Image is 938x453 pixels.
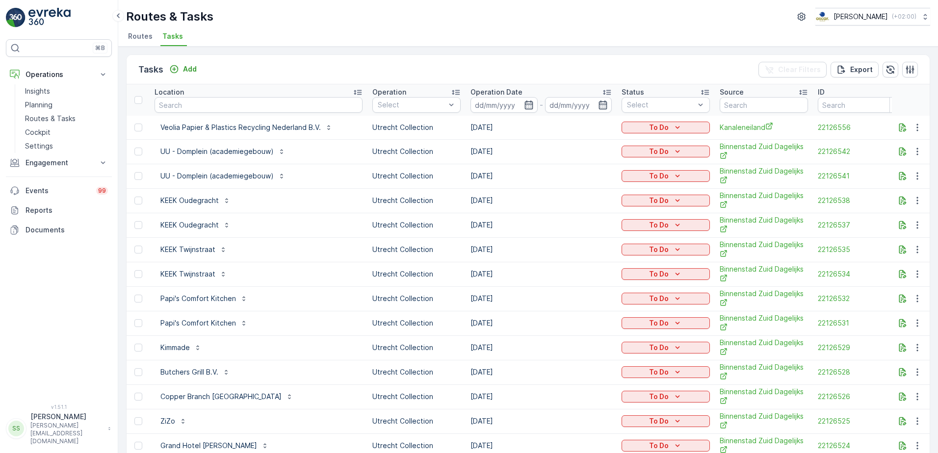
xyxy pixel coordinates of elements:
[720,215,808,235] a: Binnenstad Zuid Dagelijks
[155,340,208,355] button: Kimmade
[155,97,363,113] input: Search
[134,319,142,327] div: Toggle Row Selected
[622,122,710,133] button: To Do
[26,70,92,79] p: Operations
[466,188,617,213] td: [DATE]
[818,343,906,352] span: 22126529
[26,158,92,168] p: Engagement
[720,122,808,132] a: Kanaleneiland
[720,191,808,211] a: Binnenstad Zuid Dagelijks
[622,415,710,427] button: To Do
[818,441,906,451] a: 22126524
[372,196,461,205] p: Utrecht Collection
[720,166,808,186] span: Binnenstad Zuid Dagelijks
[622,170,710,182] button: To Do
[21,112,112,126] a: Routes & Tasks
[372,123,461,132] p: Utrecht Collection
[155,217,236,233] button: KEEK Oudegracht
[720,411,808,431] a: Binnenstad Zuid Dagelijks
[466,335,617,360] td: [DATE]
[758,62,827,77] button: Clear Filters
[372,220,461,230] p: Utrecht Collection
[892,13,916,21] p: ( +02:00 )
[649,343,669,352] p: To Do
[160,367,218,377] p: Butchers Grill B.V.
[372,87,406,97] p: Operation
[818,196,906,205] span: 22126538
[372,441,461,451] p: Utrecht Collection
[160,171,274,181] p: UU - Domplein (academiegebouw)
[6,404,112,410] span: v 1.51.1
[622,293,710,304] button: To Do
[720,87,744,97] p: Source
[134,197,142,204] div: Toggle Row Selected
[6,412,112,445] button: SS[PERSON_NAME][PERSON_NAME][EMAIL_ADDRESS][DOMAIN_NAME]
[134,270,142,278] div: Toggle Row Selected
[466,262,617,286] td: [DATE]
[160,318,236,328] p: Papi's Comfort Kitchen
[8,421,24,436] div: SS
[778,65,821,75] p: Clear Filters
[622,244,710,255] button: To Do
[372,343,461,352] p: Utrecht Collection
[372,367,461,377] p: Utrecht Collection
[138,63,163,76] p: Tasks
[649,220,669,230] p: To Do
[134,417,142,425] div: Toggle Row Selected
[160,343,190,352] p: Kimmade
[134,124,142,131] div: Toggle Row Selected
[720,264,808,284] a: Binnenstad Zuid Dagelijks
[165,63,201,75] button: Add
[818,147,906,156] a: 22126542
[818,318,906,328] a: 22126531
[28,8,71,27] img: logo_light-DOdMpM7g.png
[372,245,461,254] p: Utrecht Collection
[466,116,617,139] td: [DATE]
[720,362,808,382] a: Binnenstad Zuid Dagelijks
[155,193,236,208] button: KEEK Oudegracht
[720,387,808,407] a: Binnenstad Zuid Dagelijks
[160,123,321,132] p: Veolia Papier & Plastics Recycling Nederland B.V.
[134,221,142,229] div: Toggle Row Selected
[155,364,236,380] button: Butchers Grill B.V.
[649,392,669,402] p: To Do
[25,86,50,96] p: Insights
[818,294,906,303] a: 22126532
[649,269,669,279] p: To Do
[818,245,906,254] a: 22126535
[818,367,906,377] span: 22126528
[155,87,184,97] p: Location
[372,269,461,279] p: Utrecht Collection
[21,84,112,98] a: Insights
[622,440,710,452] button: To Do
[720,289,808,309] a: Binnenstad Zuid Dagelijks
[6,201,112,220] a: Reports
[649,245,669,254] p: To Do
[649,147,669,156] p: To Do
[818,416,906,426] a: 22126525
[378,100,445,110] p: Select
[372,147,461,156] p: Utrecht Collection
[649,367,669,377] p: To Do
[26,205,108,215] p: Reports
[622,146,710,157] button: To Do
[622,317,710,329] button: To Do
[25,127,51,137] p: Cockpit
[21,139,112,153] a: Settings
[6,65,112,84] button: Operations
[155,291,254,306] button: Papi's Comfort Kitchen
[160,269,215,279] p: KEEK Twijnstraat
[6,8,26,27] img: logo
[6,220,112,240] a: Documents
[26,225,108,235] p: Documents
[720,338,808,358] a: Binnenstad Zuid Dagelijks
[160,392,282,402] p: Copper Branch [GEOGRAPHIC_DATA]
